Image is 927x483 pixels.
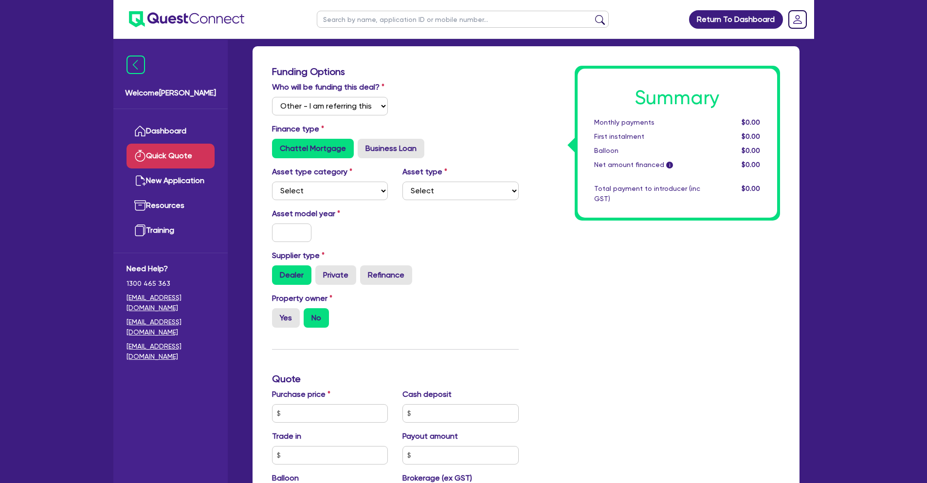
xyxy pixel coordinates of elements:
[272,66,519,77] h3: Funding Options
[125,87,216,99] span: Welcome [PERSON_NAME]
[272,293,332,304] label: Property owner
[127,317,215,337] a: [EMAIL_ADDRESS][DOMAIN_NAME]
[134,200,146,211] img: resources
[272,139,354,158] label: Chattel Mortgage
[742,147,760,154] span: $0.00
[785,7,810,32] a: Dropdown toggle
[594,86,761,110] h1: Summary
[358,139,424,158] label: Business Loan
[265,208,396,220] label: Asset model year
[666,162,673,168] span: i
[272,123,324,135] label: Finance type
[402,430,458,442] label: Payout amount
[272,430,301,442] label: Trade in
[129,11,244,27] img: quest-connect-logo-blue
[742,118,760,126] span: $0.00
[272,81,384,93] label: Who will be funding this deal?
[127,144,215,168] a: Quick Quote
[304,308,329,328] label: No
[127,56,145,74] img: icon-menu-close
[587,146,708,156] div: Balloon
[127,119,215,144] a: Dashboard
[402,166,447,178] label: Asset type
[127,263,215,275] span: Need Help?
[127,293,215,313] a: [EMAIL_ADDRESS][DOMAIN_NAME]
[127,279,215,289] span: 1300 465 363
[127,341,215,362] a: [EMAIL_ADDRESS][DOMAIN_NAME]
[360,265,412,285] label: Refinance
[587,184,708,204] div: Total payment to introducer (inc GST)
[315,265,356,285] label: Private
[272,250,325,261] label: Supplier type
[742,185,760,192] span: $0.00
[134,175,146,186] img: new-application
[134,224,146,236] img: training
[272,308,300,328] label: Yes
[272,265,311,285] label: Dealer
[272,373,519,385] h3: Quote
[587,117,708,128] div: Monthly payments
[317,11,609,28] input: Search by name, application ID or mobile number...
[272,166,352,178] label: Asset type category
[742,132,760,140] span: $0.00
[127,168,215,193] a: New Application
[134,150,146,162] img: quick-quote
[127,193,215,218] a: Resources
[402,389,452,400] label: Cash deposit
[689,10,783,29] a: Return To Dashboard
[272,389,330,400] label: Purchase price
[127,218,215,243] a: Training
[587,160,708,170] div: Net amount financed
[742,161,760,168] span: $0.00
[587,131,708,142] div: First instalment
